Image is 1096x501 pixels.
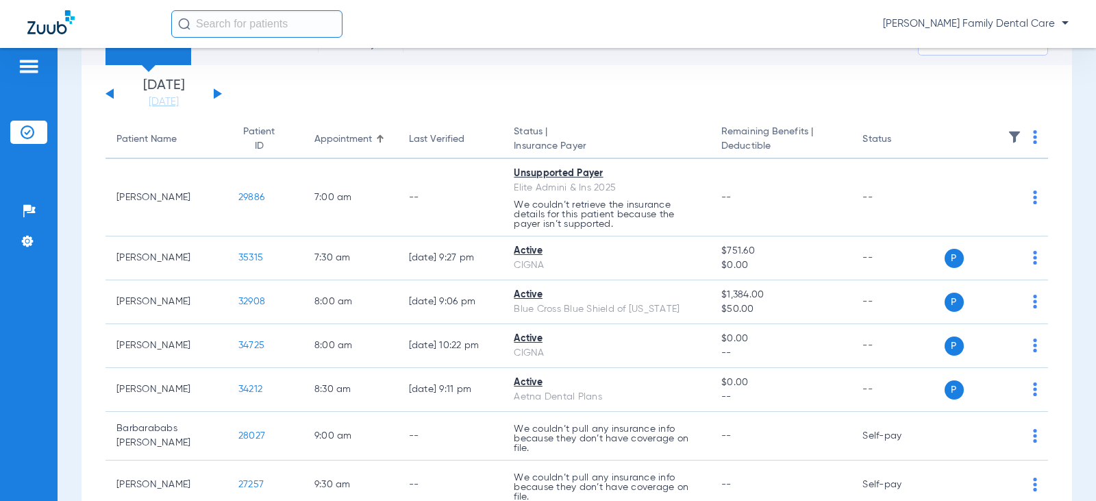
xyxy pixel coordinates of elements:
[105,324,227,368] td: [PERSON_NAME]
[27,10,75,34] img: Zuub Logo
[398,159,503,236] td: --
[851,121,944,159] th: Status
[238,384,262,394] span: 34212
[314,132,372,147] div: Appointment
[123,95,205,109] a: [DATE]
[514,200,699,229] p: We couldn’t retrieve the insurance details for this patient because the payer isn’t supported.
[721,139,840,154] span: Deductible
[1033,295,1037,308] img: group-dot-blue.svg
[398,280,503,324] td: [DATE] 9:06 PM
[238,431,265,441] span: 28027
[105,159,227,236] td: [PERSON_NAME]
[1033,130,1037,144] img: group-dot-blue.svg
[514,332,699,346] div: Active
[721,288,840,302] span: $1,384.00
[514,167,699,181] div: Unsupported Payer
[721,480,732,489] span: --
[945,337,964,356] span: P
[945,249,964,268] span: P
[238,193,264,202] span: 29886
[721,346,840,361] span: --
[851,324,944,368] td: --
[18,58,40,75] img: hamburger-icon
[314,132,387,147] div: Appointment
[409,132,493,147] div: Last Verified
[1033,339,1037,352] img: group-dot-blue.svg
[398,368,503,412] td: [DATE] 9:11 PM
[303,236,398,280] td: 7:30 AM
[851,280,944,324] td: --
[721,302,840,317] span: $50.00
[851,412,944,461] td: Self-pay
[721,332,840,346] span: $0.00
[1033,191,1037,204] img: group-dot-blue.svg
[398,324,503,368] td: [DATE] 10:22 PM
[398,412,503,461] td: --
[398,236,503,280] td: [DATE] 9:27 PM
[116,132,177,147] div: Patient Name
[116,132,216,147] div: Patient Name
[721,258,840,273] span: $0.00
[721,376,840,390] span: $0.00
[945,293,964,312] span: P
[238,341,264,350] span: 34725
[851,159,944,236] td: --
[171,10,342,38] input: Search for patients
[303,280,398,324] td: 8:00 AM
[1033,429,1037,443] img: group-dot-blue.svg
[514,181,699,195] div: Elite Admini & Ins 2025
[303,412,398,461] td: 9:00 AM
[514,390,699,404] div: Aetna Dental Plans
[514,424,699,453] p: We couldn’t pull any insurance info because they don’t have coverage on file.
[409,132,464,147] div: Last Verified
[514,139,699,154] span: Insurance Payer
[105,236,227,280] td: [PERSON_NAME]
[238,480,264,489] span: 27257
[303,159,398,236] td: 7:00 AM
[178,18,190,30] img: Search Icon
[851,236,944,280] td: --
[883,17,1069,31] span: [PERSON_NAME] Family Dental Care
[1033,251,1037,265] img: group-dot-blue.svg
[514,376,699,390] div: Active
[514,346,699,361] div: CIGNA
[710,121,851,159] th: Remaining Benefits |
[514,288,699,302] div: Active
[105,412,227,461] td: Barbarababs [PERSON_NAME]
[503,121,710,159] th: Status |
[721,431,732,441] span: --
[945,380,964,400] span: P
[238,125,280,154] div: Patient ID
[105,368,227,412] td: [PERSON_NAME]
[1008,130,1021,144] img: filter.svg
[238,125,292,154] div: Patient ID
[238,297,265,306] span: 32908
[514,302,699,317] div: Blue Cross Blue Shield of [US_STATE]
[514,258,699,273] div: CIGNA
[514,244,699,258] div: Active
[123,79,205,109] li: [DATE]
[303,324,398,368] td: 8:00 AM
[238,253,263,262] span: 35315
[105,280,227,324] td: [PERSON_NAME]
[303,368,398,412] td: 8:30 AM
[721,244,840,258] span: $751.60
[721,193,732,202] span: --
[1033,478,1037,491] img: group-dot-blue.svg
[721,390,840,404] span: --
[851,368,944,412] td: --
[1033,382,1037,396] img: group-dot-blue.svg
